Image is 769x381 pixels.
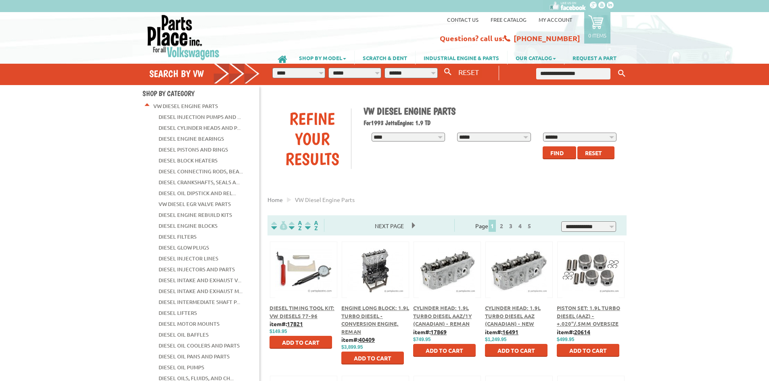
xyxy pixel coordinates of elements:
[159,297,240,307] a: Diesel Intermediate Shaft P...
[577,146,614,159] button: Reset
[287,221,303,230] img: Sort by Headline
[543,146,576,159] button: Find
[341,304,409,335] a: Engine Long Block: 1.9L Turbo Diesel - Conversion Engine, Reman
[359,336,375,343] u: 40409
[507,222,514,229] a: 3
[413,337,430,342] span: $749.95
[557,337,574,342] span: $499.95
[426,347,463,354] span: Add to Cart
[397,119,430,127] span: Engine: 1.9 TD
[159,188,236,198] a: Diesel Oil Dipstick and Rel...
[303,221,320,230] img: Sort by Sales Rank
[295,196,355,203] span: VW diesel engine parts
[270,304,334,319] a: Diesel Timing Tool Kit: VW Diesels 77-96
[159,112,241,122] a: Diesel Injection Pumps and ...
[367,222,412,229] a: Next Page
[267,196,283,203] a: Home
[569,347,607,354] span: Add to Cart
[539,16,572,23] a: My Account
[355,51,415,65] a: SCRATCH & DENT
[159,242,209,253] a: Diesel Glow Plugs
[159,351,230,362] a: Diesel Oil Pans and Parts
[413,344,476,357] button: Add to Cart
[159,264,235,275] a: Diesel Injectors and Parts
[550,149,564,156] span: Find
[458,68,479,76] span: RESET
[485,304,541,327] a: Cylinder Head: 1.9L Turbo Diesel AAZ (Canadian) - New
[491,16,527,23] a: Free Catalog
[270,336,332,349] button: Add to Cart
[454,219,555,232] div: Page
[498,222,505,229] a: 2
[149,68,260,79] h4: Search by VW
[159,253,218,264] a: Diesel Injector Lines
[159,286,242,296] a: Diesel Intake and Exhaust M...
[557,344,619,357] button: Add to Cart
[271,221,287,230] img: filterpricelow.svg
[159,221,217,231] a: Diesel Engine Blocks
[364,119,371,127] span: For
[364,105,621,117] h1: VW Diesel Engine Parts
[416,51,507,65] a: INDUSTRIAL ENGINE & PARTS
[508,51,564,65] a: OUR CATALOG
[526,222,533,229] a: 5
[557,328,590,335] b: item#:
[455,66,482,78] button: RESET
[616,67,628,80] button: Keyword Search
[159,133,224,144] a: Diesel Engine Bearings
[447,16,479,23] a: Contact us
[282,339,320,346] span: Add to Cart
[441,66,455,78] button: Search By VW...
[485,337,506,342] span: $1,249.95
[270,320,303,327] b: item#:
[341,344,363,350] span: $3,899.95
[497,347,535,354] span: Add to Cart
[159,199,231,209] a: VW Diesel EGR Valve Parts
[159,340,240,351] a: Diesel Oil Coolers and Parts
[585,149,602,156] span: Reset
[341,352,404,364] button: Add to Cart
[159,308,197,318] a: Diesel Lifters
[588,32,606,39] p: 0 items
[159,166,243,177] a: Diesel Connecting Rods, Bea...
[485,328,518,335] b: item#:
[485,344,547,357] button: Add to Cart
[159,275,241,285] a: Diesel Intake and Exhaust V...
[291,51,354,65] a: SHOP BY MODEL
[159,329,209,340] a: Diesel Oil Baffles
[287,320,303,327] u: 17821
[159,177,240,187] a: Diesel Crankshafts, Seals a...
[584,12,610,44] a: 0 items
[516,222,524,229] a: 4
[274,108,351,169] div: Refine Your Results
[574,328,590,335] u: 20614
[364,119,621,127] h2: 1993 Jetta
[557,304,620,327] a: Piston Set: 1.9L Turbo Diesel (AAZ) - +.020"/.5mm Oversize
[430,328,447,335] u: 17869
[159,144,228,155] a: Diesel Pistons and Rings
[270,329,287,334] span: $149.95
[502,328,518,335] u: 16491
[153,101,218,111] a: VW Diesel Engine Parts
[159,362,204,373] a: Diesel Oil Pumps
[489,220,496,232] span: 1
[413,328,447,335] b: item#:
[341,336,375,343] b: item#:
[159,210,232,220] a: Diesel Engine Rebuild Kits
[354,354,391,362] span: Add to Cart
[159,155,217,166] a: Diesel Block Heaters
[564,51,625,65] a: REQUEST A PART
[367,220,412,232] span: Next Page
[142,89,259,98] h4: Shop By Category
[146,14,220,60] img: Parts Place Inc!
[413,304,472,327] a: Cylinder Head: 1.9L Turbo Diesel AAZ/1Y (Canadian) - Reman
[159,123,240,133] a: Diesel Cylinder Heads and P...
[159,319,219,329] a: Diesel Motor Mounts
[159,231,196,242] a: Diesel Filters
